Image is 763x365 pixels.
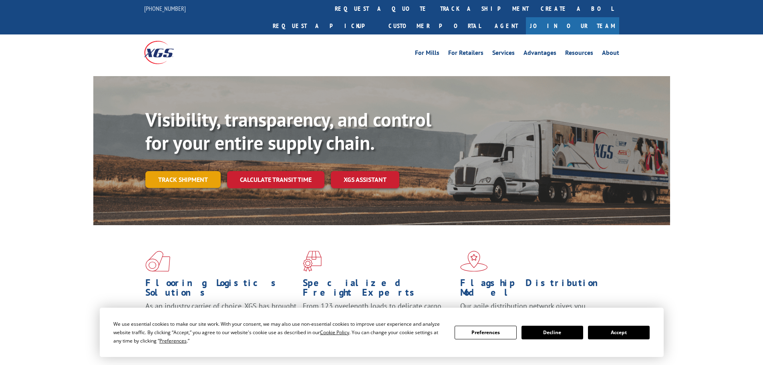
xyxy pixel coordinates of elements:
[145,301,296,330] span: As an industry carrier of choice, XGS has brought innovation and dedication to flooring logistics...
[455,326,516,339] button: Preferences
[383,17,487,34] a: Customer Portal
[448,50,483,58] a: For Retailers
[492,50,515,58] a: Services
[113,320,445,345] div: We use essential cookies to make our site work. With your consent, we may also use non-essential ...
[303,251,322,272] img: xgs-icon-focused-on-flooring-red
[100,308,664,357] div: Cookie Consent Prompt
[588,326,650,339] button: Accept
[460,251,488,272] img: xgs-icon-flagship-distribution-model-red
[145,107,431,155] b: Visibility, transparency, and control for your entire supply chain.
[145,171,221,188] a: Track shipment
[303,278,454,301] h1: Specialized Freight Experts
[227,171,324,188] a: Calculate transit time
[144,4,186,12] a: [PHONE_NUMBER]
[267,17,383,34] a: Request a pickup
[602,50,619,58] a: About
[521,326,583,339] button: Decline
[487,17,526,34] a: Agent
[415,50,439,58] a: For Mills
[331,171,399,188] a: XGS ASSISTANT
[303,301,454,337] p: From 123 overlength loads to delicate cargo, our experienced staff knows the best way to move you...
[523,50,556,58] a: Advantages
[565,50,593,58] a: Resources
[320,329,349,336] span: Cookie Policy
[159,337,187,344] span: Preferences
[526,17,619,34] a: Join Our Team
[145,251,170,272] img: xgs-icon-total-supply-chain-intelligence-red
[145,278,297,301] h1: Flooring Logistics Solutions
[460,278,612,301] h1: Flagship Distribution Model
[460,301,608,320] span: Our agile distribution network gives you nationwide inventory management on demand.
